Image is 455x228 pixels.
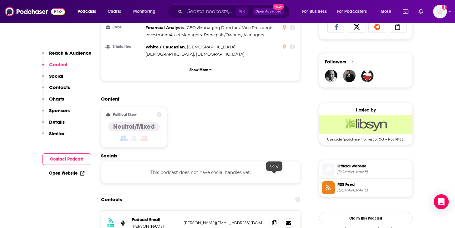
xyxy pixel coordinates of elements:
span: CEOs/Managing Directors [187,25,240,30]
img: carltonjohnson060 [361,70,374,82]
a: Share on Facebook [327,21,346,32]
span: Followers [325,59,346,65]
a: Share on X/Twitter [348,21,366,32]
p: Sponsors [49,107,70,113]
p: Contacts [49,84,70,90]
button: Show profile menu [433,5,447,18]
p: Social [49,73,63,79]
a: Official Website[DOMAIN_NAME] [322,163,410,176]
span: Monitoring [133,7,155,16]
span: , [145,31,203,38]
span: , [187,24,240,31]
a: Libsyn Deal: Use code: 'podchaser' for rest of Oct + Nov FREE! [319,115,412,141]
span: New [273,4,284,10]
span: Open Advanced [255,10,281,13]
button: Show More [106,64,295,76]
h3: Ethnicities [106,45,143,49]
div: Search podcasts, credits, & more... [174,4,296,19]
a: Copy Link [389,21,407,32]
span: [DEMOGRAPHIC_DATA] [187,44,235,49]
img: JohirMia [343,70,356,82]
h2: Content [101,96,296,102]
p: [PERSON_NAME][EMAIL_ADDRESS][DOMAIN_NAME] [184,220,265,226]
button: Social [42,73,63,85]
div: Open Intercom Messenger [434,194,449,209]
h4: Neutral/Mixed [113,123,155,131]
button: Sponsors [42,107,70,119]
span: More [381,7,391,16]
span: Charts [108,7,121,16]
button: Similar [42,131,64,142]
a: Share on Reddit [368,21,387,32]
button: open menu [298,7,335,17]
span: Logged in as katiewhorton [433,5,447,18]
span: Managers [244,32,264,37]
span: , [145,24,185,31]
span: aiinbanking.libsyn.com [337,170,410,174]
span: aiandbanking.libsyn.com [337,188,410,193]
span: , [145,43,186,51]
div: Hosted by [319,107,412,113]
a: Open Website [49,171,84,176]
span: , [242,24,274,31]
div: Copy [266,161,282,171]
span: , [204,31,242,38]
h2: Contacts [101,194,122,206]
span: RSS Feed [337,182,410,187]
button: Contact Podcast [42,153,91,165]
img: Libsyn Deal: Use code: 'podchaser' for rest of Oct + Nov FREE! [319,115,412,134]
h3: Jobs [106,25,143,29]
input: Search podcasts, credits, & more... [185,7,236,17]
button: Details [42,119,65,131]
img: User Profile [433,5,447,18]
button: Content [42,62,68,73]
span: , [187,43,236,51]
button: Charts [42,96,64,107]
p: Details [49,119,65,125]
h2: Political Skew [113,112,137,117]
span: For Podcasters [337,7,367,16]
a: Show notifications dropdown [416,6,426,17]
p: Reach & Audience [49,50,91,56]
p: Content [49,62,68,67]
span: [DEMOGRAPHIC_DATA] [145,52,194,57]
button: open menu [73,7,104,17]
span: [DEMOGRAPHIC_DATA] [196,52,245,57]
button: Claim This Podcast [319,212,413,224]
h3: RSS [107,223,114,228]
a: Show notifications dropdown [400,6,411,17]
span: Podcasts [78,7,96,16]
span: , [145,51,195,58]
span: Vice Presidents [242,25,273,30]
span: ⌘ K [236,7,248,16]
span: Principals/Owners [204,32,241,37]
div: This podcast does not have social handles yet. [101,161,301,184]
span: Official Website [337,163,410,169]
button: Reach & Audience [42,50,91,62]
button: open menu [376,7,399,17]
img: liberoliber [325,70,337,82]
svg: Add a profile image [442,5,447,10]
button: Contacts [42,84,70,96]
h2: Socials [101,153,301,159]
span: White / Caucasian [145,44,185,49]
span: For Business [302,7,327,16]
div: 3 [351,59,354,65]
button: open menu [129,7,164,17]
button: open menu [333,7,376,17]
p: Show More [190,68,208,72]
a: Charts [104,7,125,17]
p: Charts [49,96,64,102]
span: Investment/Asset Managers [145,32,202,37]
p: Podcast Email [132,217,179,222]
button: Open AdvancedNew [253,8,284,15]
p: Similar [49,131,64,136]
a: RSS Feed[DOMAIN_NAME] [322,181,410,194]
span: Use code: 'podchaser' for rest of Oct + Nov FREE! [319,134,412,141]
span: Financial Analysts [145,25,185,30]
img: Podchaser - Follow, Share and Rate Podcasts [5,6,65,17]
